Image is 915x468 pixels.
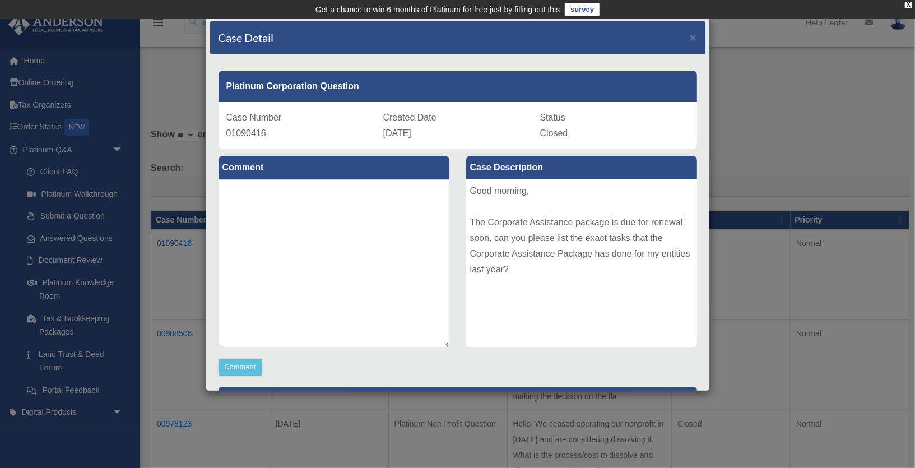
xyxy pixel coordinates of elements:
span: [DATE] [383,128,411,138]
div: Platinum Corporation Question [219,71,697,102]
span: × [690,31,697,44]
div: Good morning, The Corporate Assistance package is due for renewal soon, can you please list the e... [466,179,697,347]
p: [PERSON_NAME] Advisors [219,387,697,415]
label: Comment [219,156,449,179]
button: Comment [219,359,263,376]
div: Get a chance to win 6 months of Platinum for free just by filling out this [315,3,560,16]
span: Status [540,113,565,122]
button: Close [690,31,697,43]
div: close [905,2,912,8]
span: Case Number [226,113,282,122]
h4: Case Detail [219,30,274,45]
span: Created Date [383,113,436,122]
span: Closed [540,128,568,138]
a: survey [565,3,600,16]
span: 01090416 [226,128,266,138]
label: Case Description [466,156,697,179]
